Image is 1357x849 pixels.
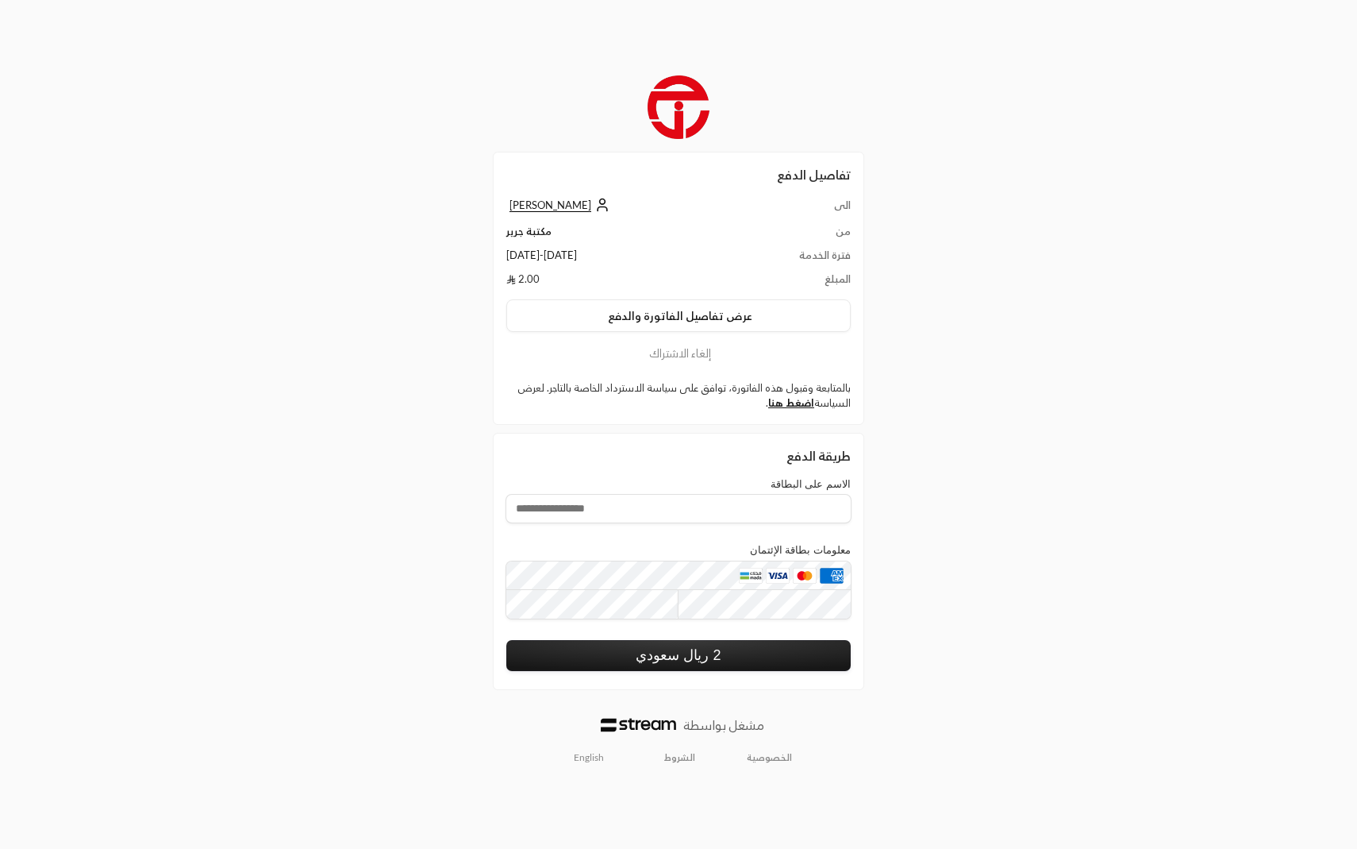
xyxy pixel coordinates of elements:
[506,345,851,362] button: إلغاء الاشتراك
[736,223,851,247] td: من
[506,640,851,671] button: 2 ريال سعودي
[506,247,736,271] td: [DATE] - [DATE]
[648,75,710,139] img: Company Logo
[506,380,851,411] label: بالمتابعة وقبول هذه الفاتورة، توافق على سياسة الاسترداد الخاصة بالتاجر. لعرض السياسة .
[664,751,695,764] a: الشروط
[768,396,814,409] a: اضغط هنا
[506,165,851,184] h2: تفاصيل الدفع
[565,745,613,770] a: English
[747,751,792,764] a: الخصوصية
[736,271,851,287] td: المبلغ
[506,223,736,247] td: مكتبة جرير
[750,544,851,556] label: معلومات بطاقة الإئتمان
[506,446,851,465] div: طريقة الدفع
[736,247,851,271] td: فترة الخدمة
[683,716,764,735] p: مشغل بواسطة
[601,718,676,732] img: Logo
[506,271,736,287] td: 2.00
[506,299,851,333] button: عرض تفاصيل الفاتورة والدفع
[771,478,851,490] label: الاسم على البطاقة
[736,197,851,223] td: الى
[509,199,591,212] span: [PERSON_NAME]
[506,199,610,211] a: [PERSON_NAME]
